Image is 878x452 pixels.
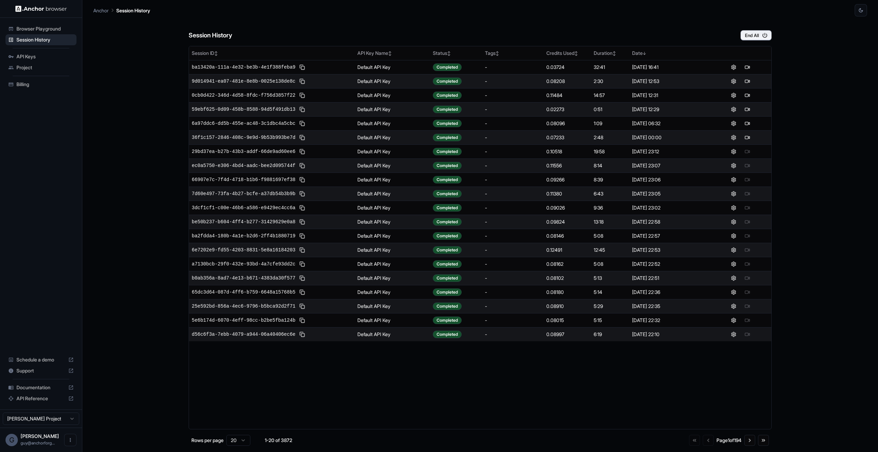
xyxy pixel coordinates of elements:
[191,437,224,444] p: Rows per page
[192,134,295,141] span: 36f1c157-2846-408c-9e9d-9b53b993be7d
[355,173,430,187] td: Default API Key
[16,36,74,43] span: Session History
[485,162,541,169] div: -
[192,261,295,267] span: a7130bcb-29f0-432e-93bd-4a7cfe93dd2c
[447,51,451,56] span: ↕
[485,218,541,225] div: -
[594,78,627,85] div: 2:30
[546,64,588,71] div: 0.03724
[485,247,541,253] div: -
[632,218,707,225] div: [DATE] 22:58
[632,134,707,141] div: [DATE] 00:00
[485,50,541,57] div: Tags
[546,148,588,155] div: 0.10518
[546,134,588,141] div: 0.07233
[16,395,66,402] span: API Reference
[546,261,588,267] div: 0.08162
[192,204,295,211] span: 3dcf1cf1-c00e-46b6-a586-e9429ec4cc6a
[192,78,295,85] span: 9d014941-ea07-481e-8e8b-0025e138de8c
[261,437,296,444] div: 1-20 of 3872
[546,289,588,296] div: 0.08180
[5,434,18,446] div: G
[5,79,76,90] div: Billing
[485,190,541,197] div: -
[546,233,588,239] div: 0.08146
[632,261,707,267] div: [DATE] 22:52
[594,261,627,267] div: 5:08
[485,204,541,211] div: -
[632,162,707,169] div: [DATE] 23:07
[192,148,295,155] span: 29bd37ea-b27b-43b3-addf-66de9ad60ee6
[546,50,588,57] div: Credits Used
[632,247,707,253] div: [DATE] 22:53
[15,5,67,12] img: Anchor Logo
[632,317,707,324] div: [DATE] 22:32
[93,7,150,14] nav: breadcrumb
[485,78,541,85] div: -
[433,63,462,71] div: Completed
[355,271,430,285] td: Default API Key
[546,331,588,338] div: 0.08997
[5,62,76,73] div: Project
[192,92,295,99] span: 0cb0d422-346d-4d58-8fdc-f756d3857f22
[433,176,462,183] div: Completed
[355,201,430,215] td: Default API Key
[485,331,541,338] div: -
[594,162,627,169] div: 8:14
[632,50,707,57] div: Date
[546,247,588,253] div: 0.12491
[632,289,707,296] div: [DATE] 22:36
[485,275,541,282] div: -
[16,384,66,391] span: Documentation
[192,275,295,282] span: b0ab356a-8ad7-4e13-b671-4383da30f577
[433,218,462,226] div: Completed
[433,162,462,169] div: Completed
[192,317,295,324] span: 5e6b174d-6070-4eff-98cc-b2be5fba124b
[355,327,430,341] td: Default API Key
[613,51,616,56] span: ↕
[546,106,588,113] div: 0.02273
[546,218,588,225] div: 0.09824
[433,288,462,296] div: Completed
[485,289,541,296] div: -
[594,289,627,296] div: 5:14
[192,106,295,113] span: 59ebf625-0d09-458b-8588-94d5f491db13
[433,92,462,99] div: Completed
[433,317,462,324] div: Completed
[21,440,55,445] span: guy@anchorforge.io
[546,162,588,169] div: 0.11556
[192,176,295,183] span: 66907e7c-7f4d-4718-b1b6-f9881697ef38
[189,31,232,40] h6: Session History
[355,130,430,144] td: Default API Key
[546,92,588,99] div: 0.11484
[546,120,588,127] div: 0.08096
[433,232,462,240] div: Completed
[546,303,588,310] div: 0.08910
[546,275,588,282] div: 0.08102
[93,7,109,14] p: Anchor
[632,275,707,282] div: [DATE] 22:51
[485,134,541,141] div: -
[485,106,541,113] div: -
[192,289,295,296] span: 65dc3d64-087d-4ff6-b759-6648a15768b5
[388,51,392,56] span: ↕
[594,233,627,239] div: 5:08
[5,34,76,45] div: Session History
[5,365,76,376] div: Support
[632,64,707,71] div: [DATE] 16:41
[632,78,707,85] div: [DATE] 12:53
[355,285,430,299] td: Default API Key
[632,190,707,197] div: [DATE] 23:05
[5,382,76,393] div: Documentation
[192,50,352,57] div: Session ID
[594,134,627,141] div: 2:48
[16,53,74,60] span: API Keys
[21,433,59,439] span: Guy Ben Simhon
[740,30,772,40] button: End All
[433,246,462,254] div: Completed
[594,148,627,155] div: 19:58
[433,50,479,57] div: Status
[594,218,627,225] div: 13:18
[16,25,74,32] span: Browser Playground
[433,204,462,212] div: Completed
